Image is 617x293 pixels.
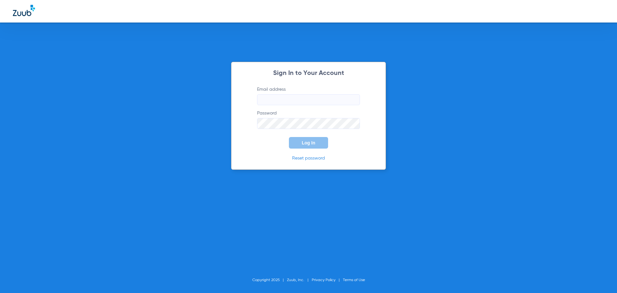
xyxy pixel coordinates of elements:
label: Password [257,110,360,129]
a: Terms of Use [343,278,365,282]
span: Log In [302,140,315,145]
a: Reset password [292,156,325,160]
input: Password [257,118,360,129]
label: Email address [257,86,360,105]
input: Email address [257,94,360,105]
h2: Sign In to Your Account [247,70,370,77]
li: Zuub, Inc. [287,277,312,283]
img: Zuub Logo [13,5,35,16]
button: Log In [289,137,328,149]
a: Privacy Policy [312,278,335,282]
li: Copyright 2025 [252,277,287,283]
